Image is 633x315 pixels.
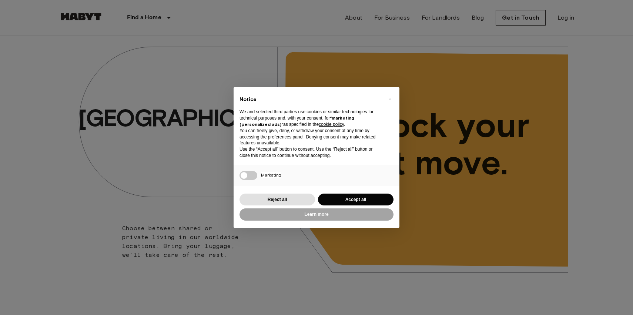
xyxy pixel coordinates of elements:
p: Use the “Accept all” button to consent. Use the “Reject all” button or close this notice to conti... [240,146,382,159]
span: Marketing [261,172,281,178]
a: cookie policy [319,122,344,127]
h2: Notice [240,96,382,103]
span: × [389,94,391,103]
p: We and selected third parties use cookies or similar technologies for technical purposes and, wit... [240,109,382,127]
strong: “marketing (personalized ads)” [240,115,354,127]
button: Learn more [240,208,393,221]
button: Reject all [240,194,315,206]
button: Close this notice [384,93,396,105]
button: Accept all [318,194,393,206]
p: You can freely give, deny, or withdraw your consent at any time by accessing the preferences pane... [240,128,382,146]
